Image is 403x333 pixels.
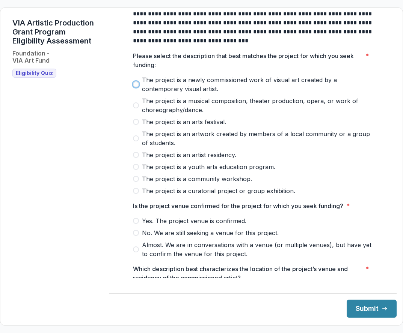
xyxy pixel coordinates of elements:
[133,201,343,210] p: Is the project venue confirmed for the project for which you seek funding?
[133,264,362,282] p: Which description best characterizes the location of the project’s venue and residency of the com...
[142,240,373,258] span: Almost. We are in conversations with a venue (or multiple venues), but have yet to confirm the ve...
[142,186,295,195] span: The project is a curatorial project or group exhibition.
[142,174,252,183] span: The project is a community workshop.
[347,300,397,318] button: Submit
[142,162,275,171] span: The project is a youth arts education program.
[142,150,236,159] span: The project is an artist residency.
[142,96,373,114] span: The project is a musical composition, theater production, opera, or work of choreography/dance.
[16,70,53,76] span: Eligibility Quiz
[142,117,226,126] span: The project is an arts festival.
[133,51,362,69] p: Please select the description that best matches the project for which you seek funding:
[142,75,373,93] span: The project is a newly commissioned work of visual art created by a contemporary visual artist.
[142,129,373,147] span: The project is an artwork created by members of a local community or a group of students.
[142,228,279,237] span: No. We are still seeking a venue for this project.
[142,216,246,225] span: Yes. The project venue is confirmed.
[12,18,94,45] h1: VIA Artistic Production Grant Program Eligibility Assessment
[12,50,50,64] h2: Foundation - VIA Art Fund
